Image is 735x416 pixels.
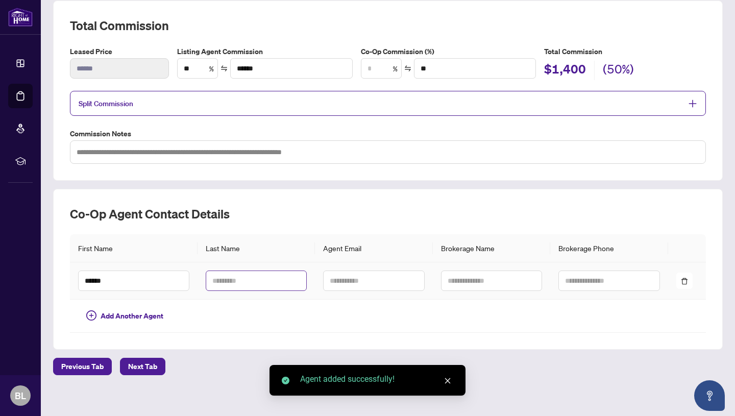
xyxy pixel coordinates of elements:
span: delete [681,278,688,285]
span: plus [688,99,697,108]
label: Co-Op Commission (%) [361,46,536,57]
th: Brokerage Name [433,234,550,262]
button: Open asap [694,380,725,411]
div: Split Commission [70,91,706,116]
button: Previous Tab [53,358,112,375]
th: Agent Email [315,234,432,262]
button: Next Tab [120,358,165,375]
h2: $1,400 [544,61,586,80]
div: Agent added successfully! [300,373,453,385]
img: logo [8,8,33,27]
th: First Name [70,234,198,262]
th: Brokerage Phone [550,234,668,262]
h2: (50%) [603,61,634,80]
h2: Total Commission [70,17,706,34]
span: Previous Tab [61,358,104,375]
span: Add Another Agent [101,310,163,322]
span: swap [220,65,228,72]
span: plus-circle [86,310,96,321]
h2: Co-op Agent Contact Details [70,206,706,222]
a: Close [442,375,453,386]
span: Next Tab [128,358,157,375]
span: close [444,377,451,384]
button: Add Another Agent [78,308,171,324]
span: check-circle [282,377,289,384]
span: BL [15,388,26,403]
span: swap [404,65,411,72]
label: Leased Price [70,46,169,57]
span: Split Commission [79,99,133,108]
th: Last Name [198,234,315,262]
label: Listing Agent Commission [177,46,352,57]
h5: Total Commission [544,46,706,57]
label: Commission Notes [70,128,706,139]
